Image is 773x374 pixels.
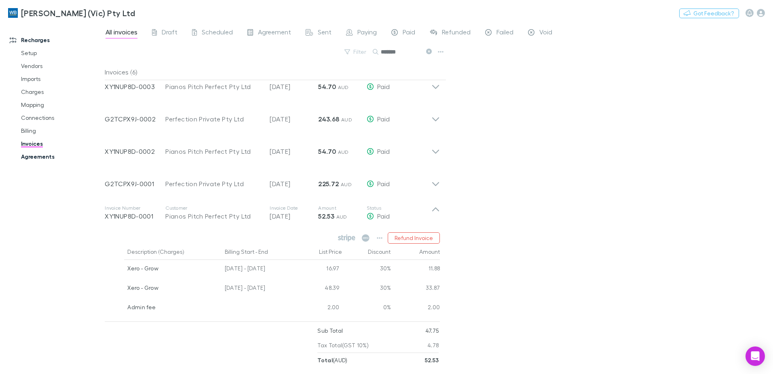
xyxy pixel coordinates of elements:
p: Tax Total (GST 10%) [317,338,369,353]
p: XY1NUP8D-0002 [105,147,165,156]
div: Pianos Pitch Perfect Pty Ltd [165,147,262,156]
div: Xero - Grow [127,260,218,277]
p: Invoice Number [105,205,165,211]
a: Agreements [13,150,109,163]
a: [PERSON_NAME] (Vic) Pty Ltd [3,3,140,23]
strong: 54.70 [318,147,336,155]
span: Scheduled [202,28,233,38]
span: Sent [318,28,332,38]
div: 2.00 [391,299,440,318]
span: AUD [341,117,352,123]
p: 47.75 [425,323,439,338]
span: AUD [338,84,349,90]
a: Imports [13,72,109,85]
button: Refund Invoice [388,232,440,244]
div: Open Intercom Messenger [746,346,765,366]
a: Vendors [13,59,109,72]
span: Paid [377,180,390,187]
button: Filter [340,47,371,57]
span: Paid [377,83,390,90]
span: Failed [496,28,513,38]
h3: [PERSON_NAME] (Vic) Pty Ltd [21,8,135,18]
a: Connections [13,111,109,124]
div: XY1NUP8D-0003Pianos Pitch Perfect Pty Ltd[DATE]54.70 AUDPaid [98,67,446,100]
span: Paid [403,28,415,38]
div: 2.00 [294,299,343,318]
div: [DATE] - [DATE] [222,279,294,299]
p: Status [367,205,431,211]
div: 33.87 [391,279,440,299]
a: Invoices [13,137,109,150]
div: 16.97 [294,260,343,279]
strong: 54.70 [318,83,336,91]
span: Paying [357,28,377,38]
strong: 52.53 [425,357,439,363]
div: 30% [343,279,391,299]
div: Perfection Private Pty Ltd [165,114,262,124]
strong: 225.72 [318,180,339,188]
div: Perfection Private Pty Ltd [165,179,262,189]
a: Charges [13,85,109,98]
span: AUD [341,181,352,187]
span: AUD [338,149,349,155]
a: Billing [13,124,109,137]
p: [DATE] [270,179,318,189]
p: [DATE] [270,147,318,156]
a: Recharges [2,34,109,47]
span: Paid [377,212,390,220]
div: Invoice NumberXY1NUP8D-0001CustomerPianos Pitch Perfect Pty LtdInvoice Date[DATE]Amount52.53 AUDS... [98,197,446,229]
p: G2TCPX9J-0002 [105,114,165,124]
p: [DATE] [270,114,318,124]
span: Void [539,28,552,38]
div: [DATE] - [DATE] [222,260,294,279]
p: XY1NUP8D-0003 [105,82,165,91]
p: Customer [165,205,262,211]
div: G2TCPX9J-0002Perfection Private Pty Ltd[DATE]243.68 AUDPaid [98,100,446,132]
span: AUD [336,214,347,220]
span: All invoices [106,28,137,38]
p: ( AUD ) [317,353,347,368]
span: Refunded [442,28,471,38]
p: Sub Total [317,323,343,338]
p: G2TCPX9J-0001 [105,179,165,189]
span: Draft [162,28,177,38]
div: 30% [343,260,391,279]
div: Pianos Pitch Perfect Pty Ltd [165,82,262,91]
span: Paid [377,115,390,123]
div: Admin fee [127,299,218,316]
a: Setup [13,47,109,59]
p: 4.78 [427,338,439,353]
span: Paid [377,147,390,155]
strong: 243.68 [318,115,339,123]
span: Agreement [258,28,291,38]
p: [DATE] [270,82,318,91]
div: XY1NUP8D-0002Pianos Pitch Perfect Pty Ltd[DATE]54.70 AUDPaid [98,132,446,164]
strong: Total [317,357,333,363]
button: Got Feedback? [679,8,739,18]
p: XY1NUP8D-0001 [105,211,165,221]
div: G2TCPX9J-0001Perfection Private Pty Ltd[DATE]225.72 AUDPaid [98,164,446,197]
div: Xero - Grow [127,279,218,296]
p: Amount [318,205,367,211]
a: Mapping [13,98,109,111]
div: 48.39 [294,279,343,299]
div: Pianos Pitch Perfect Pty Ltd [165,211,262,221]
img: William Buck (Vic) Pty Ltd's Logo [8,8,18,18]
div: 0% [343,299,391,318]
strong: 52.53 [318,212,334,220]
div: 11.88 [391,260,440,279]
p: Invoice Date [270,205,318,211]
p: [DATE] [270,211,318,221]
